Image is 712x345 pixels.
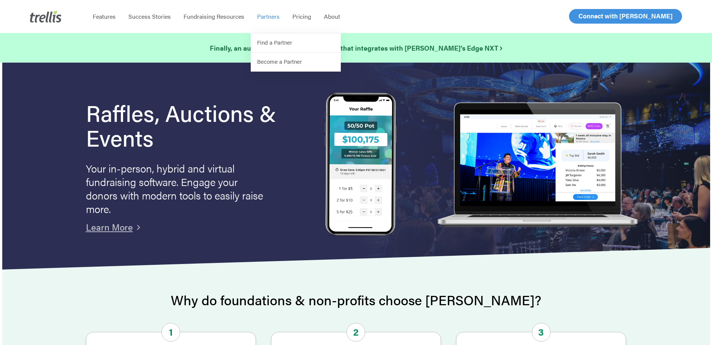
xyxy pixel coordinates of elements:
[210,43,502,53] a: Finally, an auction and ticketing platform that integrates with [PERSON_NAME]’s Edge NXT
[433,102,641,228] img: rafflelaptop_mac_optim.png
[122,13,177,20] a: Success Stories
[257,57,302,65] span: Become a Partner
[86,292,626,307] h2: Why do foundations & non-profits choose [PERSON_NAME]?
[86,13,122,20] a: Features
[128,12,171,21] span: Success Stories
[257,12,280,21] span: Partners
[86,100,297,150] h1: Raffles, Auctions & Events
[86,220,133,233] a: Learn More
[532,323,551,342] span: 3
[346,323,365,342] span: 2
[251,13,286,20] a: Partners
[93,12,116,21] span: Features
[292,12,311,21] span: Pricing
[324,12,340,21] span: About
[161,323,180,342] span: 1
[325,93,396,238] img: Trellis Raffles, Auctions and Event Fundraising
[86,161,266,215] p: Your in-person, hybrid and virtual fundraising software. Engage your donors with modern tools to ...
[184,12,244,21] span: Fundraising Resources
[257,38,292,46] span: Find a Partner
[318,13,346,20] a: About
[177,13,251,20] a: Fundraising Resources
[578,11,673,20] span: Connect with [PERSON_NAME]
[30,10,62,22] img: Trellis
[286,13,318,20] a: Pricing
[569,9,682,24] a: Connect with [PERSON_NAME]
[251,52,341,72] a: Become a Partner
[251,33,341,52] a: Find a Partner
